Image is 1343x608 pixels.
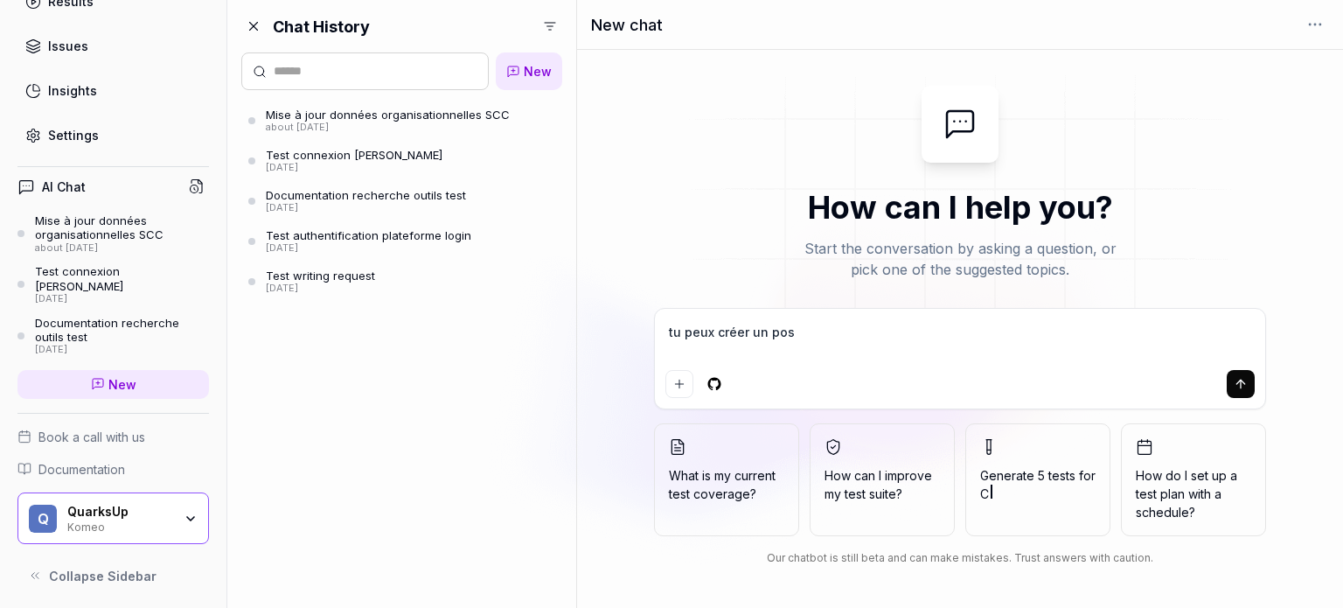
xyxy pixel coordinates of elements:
[665,370,693,398] button: Add attachment
[48,37,88,55] div: Issues
[810,423,955,536] button: How can I improve my test suite?
[29,505,57,533] span: Q
[241,185,562,218] a: Documentation recherche outils test[DATE]
[49,567,157,585] span: Collapse Sidebar
[273,15,370,38] h2: Chat History
[241,104,562,137] a: Mise à jour données organisationnelles SCCabout [DATE]
[665,319,1256,363] textarea: tu peux créer un pos
[35,293,209,305] div: [DATE]
[17,73,209,108] a: Insights
[825,466,940,503] span: How can I improve my test suite?
[17,118,209,152] a: Settings
[980,486,989,501] span: C
[266,202,466,214] div: [DATE]
[17,316,209,356] a: Documentation recherche outils test[DATE]
[266,269,375,283] div: Test writing request
[496,52,562,90] a: New
[266,283,375,295] div: [DATE]
[17,558,209,593] button: Collapse Sidebar
[35,316,209,345] div: Documentation recherche outils test
[108,375,136,394] span: New
[17,460,209,479] a: Documentation
[266,162,442,174] div: [DATE]
[654,550,1267,566] div: Our chatbot is still beta and can make mistakes. Trust answers with caution.
[17,493,209,545] button: QQuarksUpKomeo
[241,265,562,298] a: Test writing request[DATE]
[67,504,172,520] div: QuarksUp
[35,264,209,293] div: Test connexion [PERSON_NAME]
[1121,423,1266,536] button: How do I set up a test plan with a schedule?
[38,460,125,479] span: Documentation
[17,370,209,399] a: New
[241,225,562,258] a: Test authentification plateforme login[DATE]
[965,423,1110,536] button: Generate 5 tests forC
[591,13,663,37] h1: New chat
[669,466,784,503] span: What is my current test coverage?
[980,466,1096,503] span: Generate 5 tests for
[17,264,209,304] a: Test connexion [PERSON_NAME][DATE]
[35,344,209,356] div: [DATE]
[266,188,466,202] div: Documentation recherche outils test
[48,126,99,144] div: Settings
[35,242,209,255] div: about [DATE]
[241,144,562,178] a: Test connexion [PERSON_NAME][DATE]
[266,242,471,255] div: [DATE]
[67,519,172,533] div: Komeo
[17,428,209,446] a: Book a call with us
[266,228,471,242] div: Test authentification plateforme login
[654,423,799,536] button: What is my current test coverage?
[266,122,510,134] div: about [DATE]
[266,148,442,162] div: Test connexion [PERSON_NAME]
[38,428,145,446] span: Book a call with us
[524,62,552,80] span: New
[17,213,209,254] a: Mise à jour données organisationnelles SCCabout [DATE]
[1136,466,1251,521] span: How do I set up a test plan with a schedule?
[48,81,97,100] div: Insights
[17,29,209,63] a: Issues
[42,178,86,196] h4: AI Chat
[266,108,510,122] div: Mise à jour données organisationnelles SCC
[35,213,209,242] div: Mise à jour données organisationnelles SCC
